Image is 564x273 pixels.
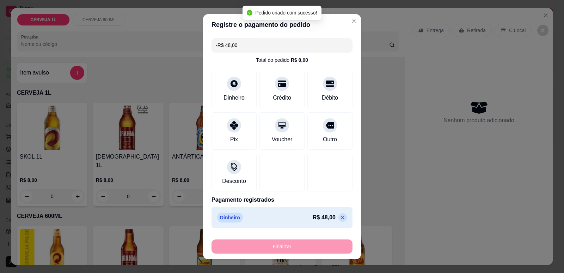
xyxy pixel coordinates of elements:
div: Crédito [273,94,291,102]
div: Pix [230,135,238,144]
div: Desconto [222,177,246,185]
span: Pedido criado com sucesso! [255,10,317,16]
p: Dinheiro [217,213,243,222]
div: Dinheiro [223,94,245,102]
p: Pagamento registrados [211,196,352,204]
p: R$ 48,00 [313,213,336,222]
button: Close [348,16,360,27]
div: R$ 0,00 [291,57,308,64]
div: Outro [323,135,337,144]
header: Registre o pagamento do pedido [203,14,361,35]
input: Ex.: hambúrguer de cordeiro [216,38,348,52]
div: Voucher [272,135,293,144]
span: check-circle [247,10,252,16]
div: Débito [322,94,338,102]
div: Total do pedido [256,57,308,64]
